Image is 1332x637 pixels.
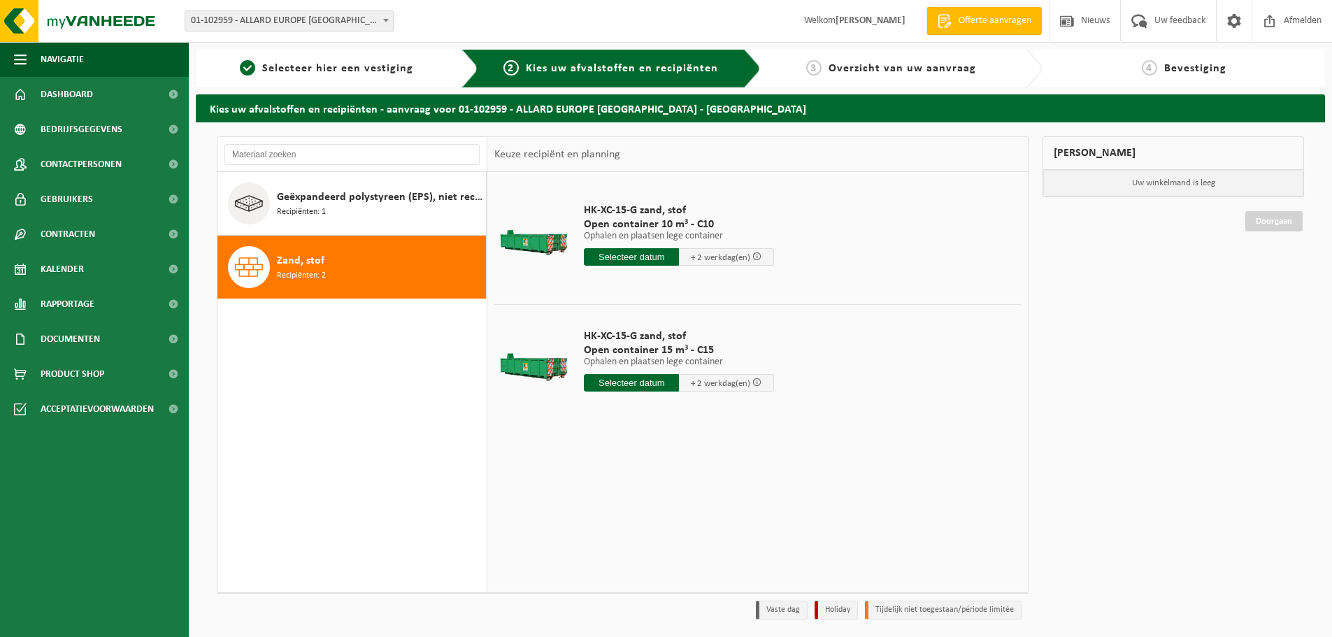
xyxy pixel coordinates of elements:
a: Offerte aanvragen [926,7,1042,35]
span: Acceptatievoorwaarden [41,392,154,427]
p: Ophalen en plaatsen lege container [584,357,774,367]
span: Dashboard [41,77,93,112]
span: Documenten [41,322,100,357]
iframe: chat widget [7,606,234,637]
div: Keuze recipiënt en planning [487,137,627,172]
span: Offerte aanvragen [955,14,1035,28]
button: Zand, stof Recipiënten: 2 [217,236,487,299]
span: Open container 15 m³ - C15 [584,343,774,357]
span: 4 [1142,60,1157,76]
span: Recipiënten: 1 [277,206,326,219]
li: Tijdelijk niet toegestaan/période limitée [865,601,1022,620]
strong: [PERSON_NAME] [836,15,905,26]
span: Kalender [41,252,84,287]
a: 1Selecteer hier een vestiging [203,60,450,77]
h2: Kies uw afvalstoffen en recipiënten - aanvraag voor 01-102959 - ALLARD EUROPE [GEOGRAPHIC_DATA] -... [196,94,1325,122]
input: Selecteer datum [584,248,679,266]
span: Rapportage [41,287,94,322]
span: Kies uw afvalstoffen en recipiënten [526,63,718,74]
span: Zand, stof [277,252,324,269]
span: Contactpersonen [41,147,122,182]
span: Contracten [41,217,95,252]
span: Open container 10 m³ - C10 [584,217,774,231]
li: Holiday [815,601,858,620]
span: Geëxpandeerd polystyreen (EPS), niet recycleerbaar [277,189,482,206]
span: 01-102959 - ALLARD EUROPE NV - TURNHOUT [185,11,393,31]
span: 3 [806,60,822,76]
button: Geëxpandeerd polystyreen (EPS), niet recycleerbaar Recipiënten: 1 [217,172,487,236]
span: 01-102959 - ALLARD EUROPE NV - TURNHOUT [185,10,394,31]
div: [PERSON_NAME] [1043,136,1304,170]
li: Vaste dag [756,601,808,620]
span: Navigatie [41,42,84,77]
input: Materiaal zoeken [224,144,480,165]
span: HK-XC-15-G zand, stof [584,203,774,217]
span: + 2 werkdag(en) [691,253,750,262]
span: Overzicht van uw aanvraag [829,63,976,74]
a: Doorgaan [1245,211,1303,231]
span: Product Shop [41,357,104,392]
input: Selecteer datum [584,374,679,392]
p: Uw winkelmand is leeg [1043,170,1303,196]
span: HK-XC-15-G zand, stof [584,329,774,343]
span: Bevestiging [1164,63,1226,74]
span: + 2 werkdag(en) [691,379,750,388]
span: 1 [240,60,255,76]
span: Gebruikers [41,182,93,217]
span: Recipiënten: 2 [277,269,326,282]
span: Selecteer hier een vestiging [262,63,413,74]
span: 2 [503,60,519,76]
p: Ophalen en plaatsen lege container [584,231,774,241]
span: Bedrijfsgegevens [41,112,122,147]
